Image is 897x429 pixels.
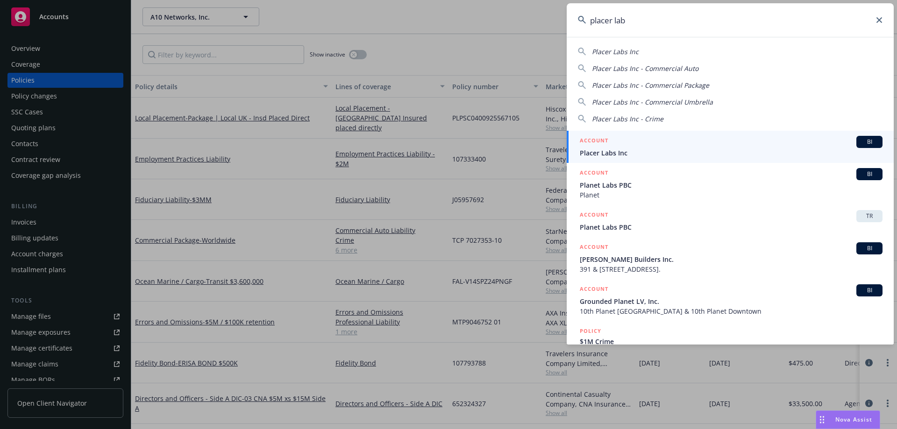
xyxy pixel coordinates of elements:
[835,415,872,423] span: Nova Assist
[567,321,894,361] a: POLICY$1M Crime
[860,170,879,178] span: BI
[580,296,883,306] span: Grounded Planet LV, Inc.
[567,131,894,163] a: ACCOUNTBIPlacer Labs Inc
[580,190,883,200] span: Planet
[860,286,879,295] span: BI
[580,264,883,274] span: 391 & [STREET_ADDRESS].
[580,284,608,295] h5: ACCOUNT
[567,279,894,321] a: ACCOUNTBIGrounded Planet LV, Inc.10th Planet [GEOGRAPHIC_DATA] & 10th Planet Downtown
[860,212,879,220] span: TR
[580,136,608,147] h5: ACCOUNT
[816,410,880,429] button: Nova Assist
[592,47,639,56] span: Placer Labs Inc
[567,205,894,237] a: ACCOUNTTRPlanet Labs PBC
[567,163,894,205] a: ACCOUNTBIPlanet Labs PBCPlanet
[592,98,713,106] span: Placer Labs Inc - Commercial Umbrella
[592,114,663,123] span: Placer Labs Inc - Crime
[592,81,709,90] span: Placer Labs Inc - Commercial Package
[860,138,879,146] span: BI
[580,326,601,336] h5: POLICY
[580,222,883,232] span: Planet Labs PBC
[580,254,883,264] span: [PERSON_NAME] Builders Inc.
[580,337,883,346] span: $1M Crime
[567,237,894,279] a: ACCOUNTBI[PERSON_NAME] Builders Inc.391 & [STREET_ADDRESS].
[860,244,879,253] span: BI
[580,168,608,179] h5: ACCOUNT
[567,3,894,37] input: Search...
[816,411,828,429] div: Drag to move
[580,210,608,221] h5: ACCOUNT
[592,64,698,73] span: Placer Labs Inc - Commercial Auto
[580,306,883,316] span: 10th Planet [GEOGRAPHIC_DATA] & 10th Planet Downtown
[580,242,608,253] h5: ACCOUNT
[580,148,883,158] span: Placer Labs Inc
[580,180,883,190] span: Planet Labs PBC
